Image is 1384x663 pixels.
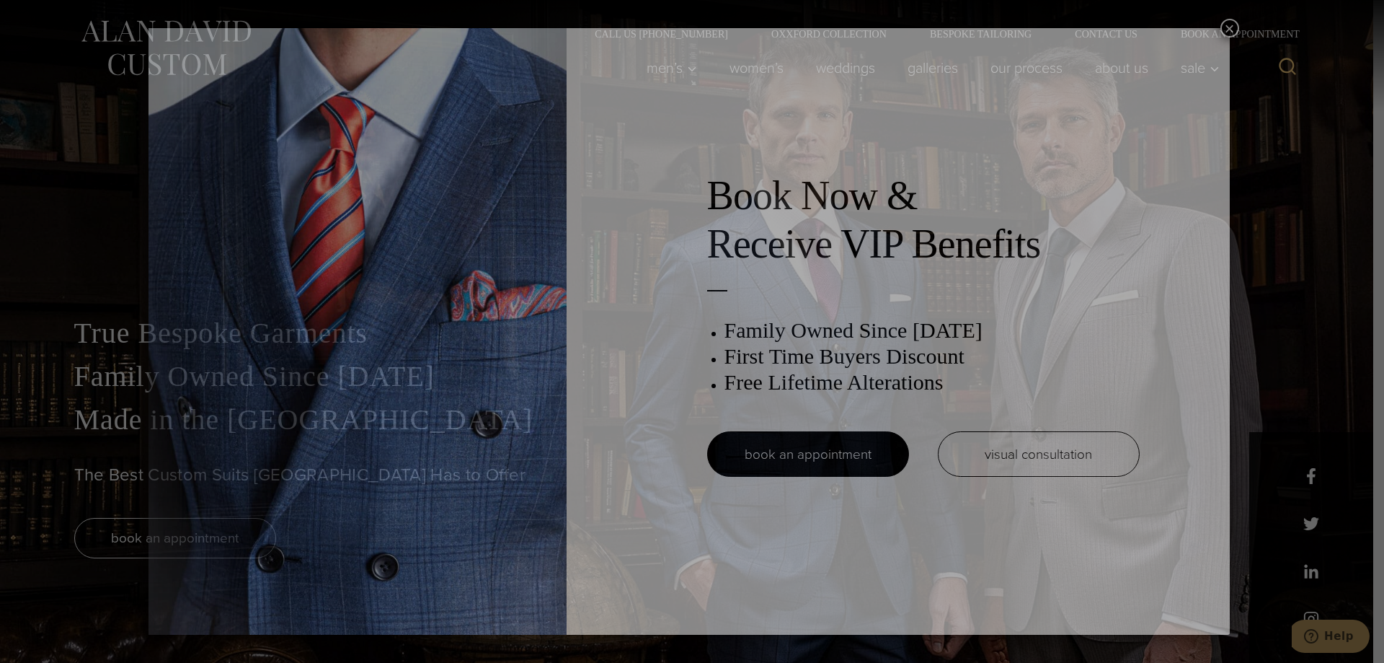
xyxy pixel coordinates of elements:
a: visual consultation [938,431,1140,477]
a: book an appointment [707,431,909,477]
h3: Free Lifetime Alterations [724,369,1140,395]
h2: Book Now & Receive VIP Benefits [707,172,1140,268]
h3: Family Owned Since [DATE] [724,317,1140,343]
button: Close [1220,19,1239,38]
h3: First Time Buyers Discount [724,343,1140,369]
span: Help [32,10,62,23]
